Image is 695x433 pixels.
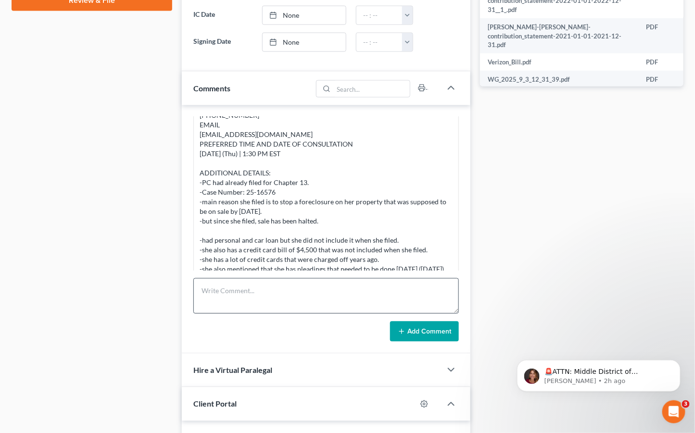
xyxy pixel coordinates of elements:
span: Comments [193,84,230,93]
td: PDF [638,71,693,88]
a: None [263,33,346,51]
td: WG_2025_9_3_12_31_39.pdf [480,71,638,88]
span: Client Portal [193,399,237,408]
label: Signing Date [189,33,257,52]
iframe: Intercom live chat [662,400,685,423]
span: Hire a Virtual Paralegal [193,366,272,375]
button: Add Comment [390,322,459,342]
input: -- : -- [356,6,403,25]
td: Verizon_Bill.pdf [480,53,638,71]
label: IC Date [189,6,257,25]
td: PDF [638,53,693,71]
input: Search... [334,81,410,97]
td: [PERSON_NAME]-[PERSON_NAME]-contribution_statement-2021-01-01-2021-12-31.pdf [480,18,638,53]
iframe: Intercom notifications message [503,340,695,407]
a: None [263,6,346,25]
input: -- : -- [356,33,403,51]
td: PDF [638,18,693,53]
span: 3 [682,400,690,408]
